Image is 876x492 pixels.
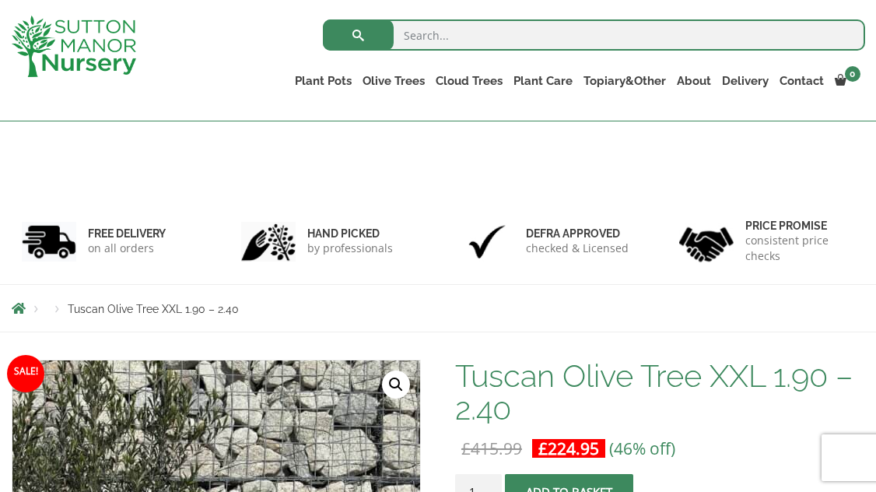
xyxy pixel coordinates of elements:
a: Contact [774,70,829,92]
a: Topiary&Other [578,70,671,92]
a: Cloud Trees [430,70,508,92]
img: 3.jpg [460,222,514,262]
span: Tuscan Olive Tree XXL 1.90 – 2.40 [68,303,239,315]
bdi: 224.95 [538,438,599,459]
span: 0 [845,66,860,82]
a: Plant Care [508,70,578,92]
a: 0 [829,70,865,92]
span: £ [538,438,548,459]
h6: hand picked [307,227,393,241]
p: consistent price checks [745,233,855,264]
img: 2.jpg [241,222,296,262]
img: logo [12,16,136,77]
span: £ [461,438,471,459]
img: 1.jpg [22,222,76,262]
p: checked & Licensed [526,241,629,256]
h6: Price promise [745,219,855,233]
a: Plant Pots [289,70,357,92]
h6: FREE DELIVERY [88,227,166,241]
h6: Defra approved [526,227,629,241]
nav: Breadcrumbs [12,302,864,315]
img: 4.jpg [679,217,734,265]
a: About [671,70,717,92]
a: Olive Trees [357,70,430,92]
input: Search... [323,19,864,51]
h1: Tuscan Olive Tree XXL 1.90 – 2.40 [455,360,864,425]
bdi: 415.99 [461,438,522,459]
a: View full-screen image gallery [382,371,410,399]
span: (46% off) [609,438,675,459]
a: Delivery [717,70,774,92]
p: on all orders [88,241,166,256]
p: by professionals [307,241,393,256]
span: Sale! [7,355,44,392]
